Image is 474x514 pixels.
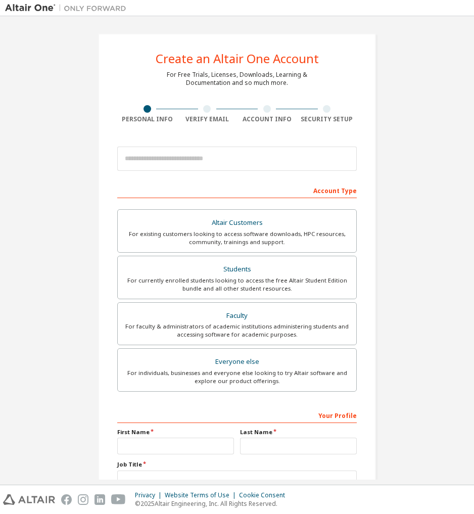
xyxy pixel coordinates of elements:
[124,322,350,339] div: For faculty & administrators of academic institutions administering students and accessing softwa...
[124,369,350,385] div: For individuals, businesses and everyone else looking to try Altair software and explore our prod...
[124,230,350,246] div: For existing customers looking to access software downloads, HPC resources, community, trainings ...
[237,115,297,123] div: Account Info
[3,494,55,505] img: altair_logo.svg
[165,491,239,499] div: Website Terms of Use
[5,3,131,13] img: Altair One
[61,494,72,505] img: facebook.svg
[111,494,126,505] img: youtube.svg
[167,71,307,87] div: For Free Trials, Licenses, Downloads, Learning & Documentation and so much more.
[117,428,234,436] label: First Name
[124,216,350,230] div: Altair Customers
[239,491,291,499] div: Cookie Consent
[156,53,319,65] div: Create an Altair One Account
[78,494,88,505] img: instagram.svg
[135,499,291,508] p: © 2025 Altair Engineering, Inc. All Rights Reserved.
[94,494,105,505] img: linkedin.svg
[117,115,177,123] div: Personal Info
[124,309,350,323] div: Faculty
[124,262,350,276] div: Students
[135,491,165,499] div: Privacy
[240,428,357,436] label: Last Name
[297,115,357,123] div: Security Setup
[124,355,350,369] div: Everyone else
[124,276,350,293] div: For currently enrolled students looking to access the free Altair Student Edition bundle and all ...
[117,460,357,469] label: Job Title
[177,115,238,123] div: Verify Email
[117,407,357,423] div: Your Profile
[117,182,357,198] div: Account Type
